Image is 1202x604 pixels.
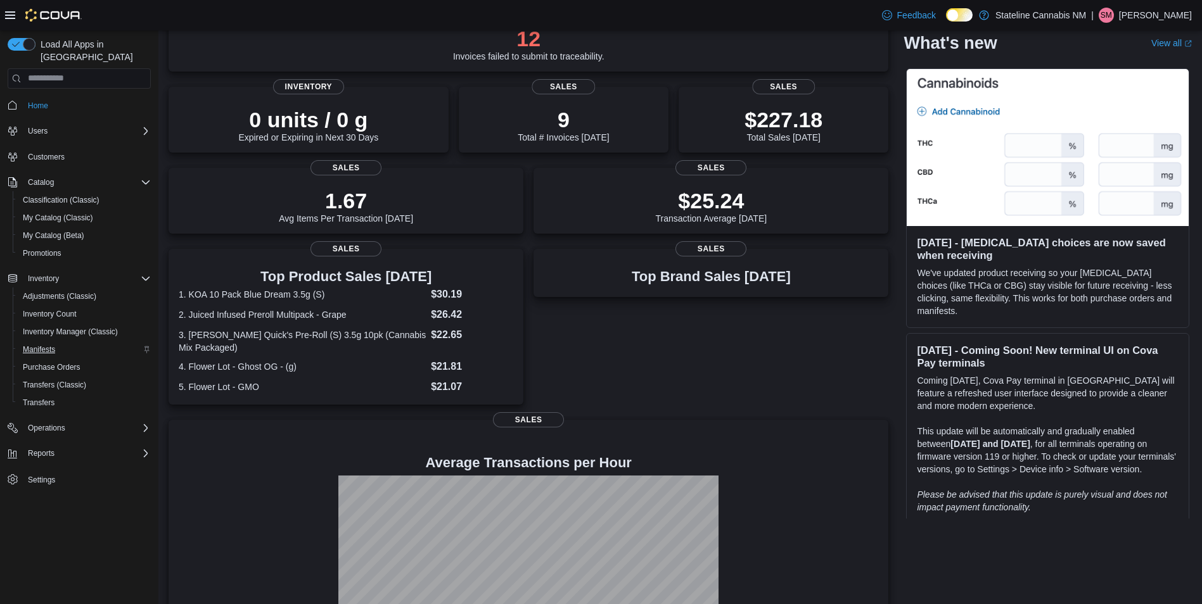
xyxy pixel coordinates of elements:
button: Operations [3,419,156,437]
svg: External link [1184,40,1192,47]
span: SM [1101,8,1112,23]
span: Load All Apps in [GEOGRAPHIC_DATA] [35,38,151,63]
span: Transfers [18,395,151,410]
p: | [1091,8,1094,23]
span: Reports [23,446,151,461]
a: Transfers (Classic) [18,377,91,393]
span: Sales [752,79,815,94]
span: Operations [23,420,151,436]
a: Promotions [18,246,67,261]
span: Sales [675,241,746,256]
a: Settings [23,472,60,488]
button: Users [3,122,156,140]
h3: [DATE] - [MEDICAL_DATA] choices are now saved when receiving [917,236,1179,261]
span: Inventory Manager (Classic) [23,327,118,337]
span: Adjustments (Classic) [18,289,151,304]
button: Reports [23,446,60,461]
dt: 4. Flower Lot - Ghost OG - (g) [179,360,426,373]
p: 1.67 [279,188,413,213]
span: Catalog [28,177,54,187]
div: Total Sales [DATE] [745,107,822,142]
span: Settings [23,471,151,487]
strong: [DATE] and [DATE] [950,439,1030,449]
span: Sales [675,160,746,175]
span: Transfers (Classic) [23,380,86,390]
span: Users [23,123,151,139]
span: Reports [28,448,54,458]
h2: What's new [904,33,997,53]
span: Promotions [18,246,151,261]
dt: 3. [PERSON_NAME] Quick's Pre-Roll (S) 3.5g 10pk (Cannabis Mix Packaged) [179,329,426,354]
em: Please be advised that this update is purely visual and does not impact payment functionality. [917,489,1167,512]
a: Purchase Orders [18,360,86,375]
dd: $21.07 [431,379,513,394]
dt: 5. Flower Lot - GMO [179,381,426,393]
button: Classification (Classic) [13,191,156,209]
button: Adjustments (Classic) [13,287,156,305]
button: Manifests [13,341,156,358]
span: Adjustments (Classic) [23,291,96,301]
dd: $30.19 [431,287,513,302]
button: Settings [3,470,156,488]
span: Inventory Count [18,306,151,322]
nav: Complex example [8,91,151,522]
button: Inventory Manager (Classic) [13,323,156,341]
a: Home [23,98,53,113]
p: $25.24 [656,188,767,213]
a: Manifests [18,342,60,357]
span: Transfers [23,398,54,408]
div: Samuel Munoz [1099,8,1114,23]
dd: $26.42 [431,307,513,322]
span: Catalog [23,175,151,190]
button: Transfers [13,394,156,412]
span: My Catalog (Beta) [23,230,84,241]
span: Inventory Manager (Classic) [18,324,151,339]
p: 12 [453,26,604,51]
span: Home [28,101,48,111]
button: My Catalog (Beta) [13,227,156,244]
a: My Catalog (Beta) [18,228,89,243]
p: $227.18 [745,107,822,132]
button: Customers [3,148,156,166]
button: Purchase Orders [13,358,156,376]
span: My Catalog (Classic) [18,210,151,225]
span: Inventory [23,271,151,286]
img: Cova [25,9,82,22]
span: Classification (Classic) [18,192,151,208]
span: Feedback [897,9,936,22]
button: Catalog [3,173,156,191]
span: Manifests [18,342,151,357]
h3: Top Brand Sales [DATE] [632,269,791,284]
span: Inventory [273,79,344,94]
span: Customers [28,152,65,162]
dt: 1. KOA 10 Pack Blue Dream 3.5g (S) [179,288,426,301]
button: Transfers (Classic) [13,376,156,394]
div: Expired or Expiring in Next 30 Days [238,107,378,142]
button: Operations [23,420,70,436]
dd: $21.81 [431,359,513,374]
dt: 2. Juiced Infused Preroll Multipack - Grape [179,308,426,321]
h3: [DATE] - Coming Soon! New terminal UI on Cova Pay terminals [917,344,1179,369]
span: Sales [532,79,595,94]
span: Transfers (Classic) [18,377,151,393]
p: We've updated product receiving so your [MEDICAL_DATA] choices (like THCa or CBG) stay visible fo... [917,267,1179,317]
dd: $22.65 [431,327,513,343]
span: Sales [493,412,564,427]
span: Inventory [28,274,59,284]
a: My Catalog (Classic) [18,210,98,225]
p: 9 [518,107,609,132]
div: Total # Invoices [DATE] [518,107,609,142]
h3: Top Product Sales [DATE] [179,269,513,284]
span: Purchase Orders [23,362,80,372]
span: Sales [310,241,381,256]
a: Inventory Manager (Classic) [18,324,123,339]
p: Coming [DATE], Cova Pay terminal in [GEOGRAPHIC_DATA] will feature a refreshed user interface des... [917,374,1179,412]
button: Users [23,123,53,139]
span: My Catalog (Classic) [23,213,93,223]
span: Settings [28,475,55,485]
h4: Average Transactions per Hour [179,455,878,470]
button: Inventory [23,271,64,286]
a: Adjustments (Classic) [18,289,101,304]
p: This update will be automatically and gradually enabled between , for all terminals operating on ... [917,425,1179,475]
